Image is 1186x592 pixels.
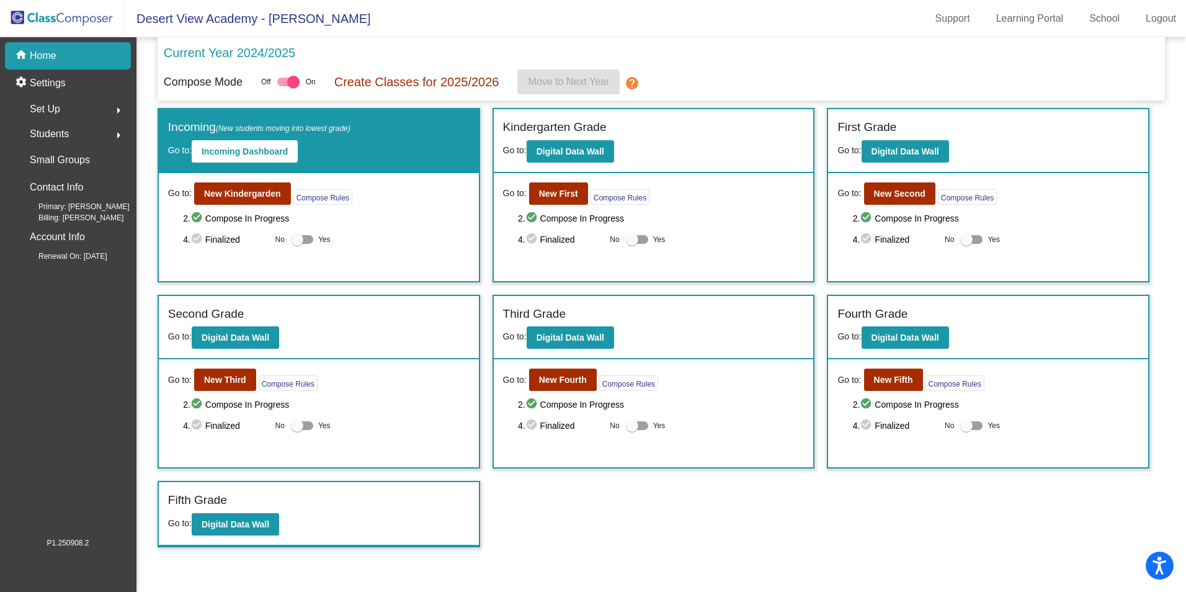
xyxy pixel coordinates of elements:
span: Go to: [168,187,192,200]
span: No [275,420,285,431]
b: Digital Data Wall [872,333,939,343]
p: Contact Info [30,179,83,196]
span: 2. Compose In Progress [518,211,804,226]
a: Support [925,9,980,29]
mat-icon: check_circle [525,232,540,247]
label: Second Grade [168,305,244,323]
b: New Fourth [539,375,587,385]
span: Yes [988,232,1000,247]
button: New Second [864,182,935,205]
b: Digital Data Wall [537,146,604,156]
mat-icon: check_circle [525,211,540,226]
span: (New students moving into lowest grade) [216,124,350,133]
b: New First [539,189,578,199]
span: Primary: [PERSON_NAME] [19,201,130,212]
span: No [610,420,619,431]
button: Incoming Dashboard [192,140,298,163]
mat-icon: check_circle [860,232,875,247]
button: Move to Next Year [517,70,620,94]
label: Fourth Grade [837,305,907,323]
span: Go to: [837,331,861,341]
button: Compose Rules [925,375,984,391]
b: Digital Data Wall [202,333,269,343]
span: Billing: [PERSON_NAME] [19,212,123,223]
mat-icon: check_circle [860,418,875,433]
span: 4. Finalized [853,232,939,247]
p: Account Info [30,228,85,246]
mat-icon: check_circle [190,211,205,226]
span: Yes [318,232,331,247]
button: Digital Data Wall [862,140,949,163]
span: Go to: [168,518,192,528]
button: Compose Rules [293,189,352,205]
button: Compose Rules [599,375,658,391]
span: Go to: [168,145,192,155]
span: 2. Compose In Progress [853,397,1139,412]
button: Digital Data Wall [192,326,279,349]
b: Digital Data Wall [537,333,604,343]
p: Current Year 2024/2025 [164,43,295,62]
span: 4. Finalized [183,418,269,433]
span: No [275,234,285,245]
mat-icon: home [15,48,30,63]
button: Compose Rules [938,189,997,205]
span: Desert View Academy - [PERSON_NAME] [124,9,371,29]
span: 4. Finalized [183,232,269,247]
mat-icon: check_circle [190,418,205,433]
span: Go to: [503,145,527,155]
button: New Third [194,369,256,391]
button: Compose Rules [591,189,649,205]
button: Digital Data Wall [527,140,614,163]
span: 2. Compose In Progress [853,211,1139,226]
span: Go to: [168,331,192,341]
a: Logout [1136,9,1186,29]
mat-icon: check_circle [525,397,540,412]
a: Learning Portal [986,9,1074,29]
p: Compose Mode [164,74,243,91]
mat-icon: check_circle [860,397,875,412]
span: 2. Compose In Progress [183,211,469,226]
p: Small Groups [30,151,90,169]
button: New Fourth [529,369,597,391]
span: Go to: [503,187,527,200]
span: Go to: [503,331,527,341]
span: Go to: [837,145,861,155]
label: Third Grade [503,305,566,323]
mat-icon: settings [15,76,30,91]
span: Go to: [168,374,192,387]
button: Compose Rules [259,375,318,391]
b: New Fifth [874,375,913,385]
span: Go to: [837,187,861,200]
button: New Kindergarden [194,182,291,205]
span: Move to Next Year [528,76,610,87]
button: Digital Data Wall [192,513,279,536]
label: Incoming [168,119,350,137]
b: Digital Data Wall [202,519,269,529]
span: No [945,420,954,431]
span: 4. Finalized [853,418,939,433]
label: First Grade [837,119,896,137]
button: New Fifth [864,369,923,391]
span: Yes [988,418,1000,433]
span: Students [30,125,69,143]
p: Settings [30,76,66,91]
mat-icon: arrow_right [111,103,126,118]
span: Off [261,76,271,87]
span: 2. Compose In Progress [518,397,804,412]
span: 4. Finalized [518,418,604,433]
a: School [1079,9,1130,29]
span: Go to: [503,374,527,387]
mat-icon: check_circle [525,418,540,433]
span: Go to: [837,374,861,387]
span: Yes [653,418,666,433]
span: 2. Compose In Progress [183,397,469,412]
span: On [306,76,316,87]
span: Set Up [30,101,60,118]
b: New Third [204,375,246,385]
b: Digital Data Wall [872,146,939,156]
span: Yes [318,418,331,433]
mat-icon: check_circle [190,232,205,247]
p: Home [30,48,56,63]
label: Fifth Grade [168,491,227,509]
span: 4. Finalized [518,232,604,247]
